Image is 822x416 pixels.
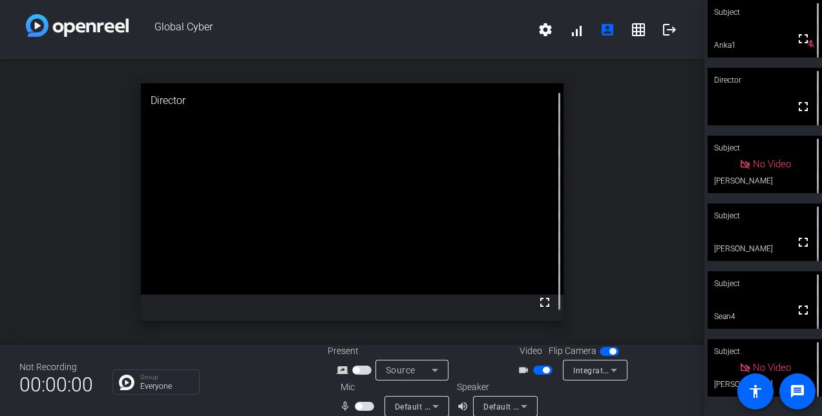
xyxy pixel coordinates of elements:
img: Chat Icon [119,375,134,390]
mat-icon: message [790,384,805,399]
p: Group [140,374,193,380]
span: Source [386,365,416,375]
div: Speaker [457,380,534,394]
span: Default - Microphone Array (Intel® Smart Sound Technology for Digital Microphones) [395,401,715,411]
span: Integrated Camera (174f:2454) [573,365,691,375]
mat-icon: fullscreen [796,302,811,318]
mat-icon: fullscreen [537,295,553,310]
span: 00:00:00 [19,369,93,400]
mat-icon: grid_on [631,22,646,37]
mat-icon: account_box [600,22,615,37]
div: Subject [708,136,822,160]
span: No Video [753,362,791,373]
mat-icon: mic_none [339,399,355,414]
span: Video [520,344,542,358]
p: Everyone [140,382,193,390]
div: Subject [708,203,822,228]
div: Not Recording [19,360,93,374]
span: No Video [753,158,791,170]
button: signal_cellular_alt [561,14,592,45]
mat-icon: logout [662,22,677,37]
span: Global Cyber [129,14,530,45]
mat-icon: fullscreen [796,99,811,114]
img: white-gradient.svg [26,14,129,37]
div: Director [708,68,822,92]
div: Subject [708,339,822,364]
mat-icon: volume_up [457,399,472,414]
mat-icon: screen_share_outline [337,362,352,378]
mat-icon: settings [538,22,553,37]
span: Flip Camera [549,344,596,358]
div: Director [141,83,564,118]
mat-icon: fullscreen [796,31,811,47]
mat-icon: fullscreen [796,234,811,250]
div: Mic [328,380,457,394]
mat-icon: accessibility [748,384,763,399]
div: Present [328,344,457,358]
span: Default - Speakers (Realtek(R) Audio) [483,401,623,411]
mat-icon: videocam_outline [518,362,533,378]
div: Subject [708,271,822,296]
